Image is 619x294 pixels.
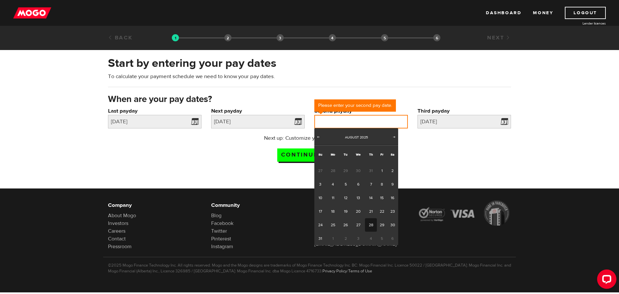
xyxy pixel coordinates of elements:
a: Prev [315,134,321,141]
a: 21 [365,205,377,218]
a: 15 [377,191,387,205]
a: Twitter [211,228,227,234]
span: Tuesday [344,152,348,157]
span: 27 [314,164,326,177]
a: 8 [377,177,387,191]
label: Third payday [418,107,511,115]
a: 4 [326,177,339,191]
a: 30 [387,218,398,232]
a: 25 [326,218,339,232]
a: 31 [314,232,326,245]
h6: Company [108,201,201,209]
a: Lender licences [557,21,606,26]
h3: When are your pay dates? [108,94,511,105]
p: Next up: Customize your loan options. [246,134,374,142]
a: 2 [387,164,398,177]
a: 22 [377,205,387,218]
a: Terms of Use [348,269,372,274]
a: 17 [314,205,326,218]
img: legal-icons-92a2ffecb4d32d839781d1b4e4802d7b.png [418,200,511,226]
span: 3 [352,232,365,245]
a: Next [391,134,398,141]
label: Next payday [211,107,305,115]
span: 28 [326,164,339,177]
p: ©2025 Mogo Finance Technology Inc. All rights reserved. Mogo and the Mogo designs are trademarks ... [108,262,511,274]
img: mogo_logo-11ee424be714fa7cbb0f0f49df9e16ec.png [13,7,51,19]
span: 4 [365,232,377,245]
a: About Mogo [108,212,136,219]
span: Saturday [391,152,394,157]
a: Money [533,7,553,19]
span: 2 [339,232,351,245]
a: 5 [339,177,351,191]
a: 3 [314,177,326,191]
a: 10 [314,191,326,205]
a: Careers [108,228,125,234]
a: Investors [108,220,128,227]
a: 1 [377,164,387,177]
a: Privacy Policy [322,269,347,274]
a: 26 [339,218,351,232]
a: 12 [339,191,351,205]
span: Sunday [319,152,322,157]
a: 23 [387,205,398,218]
span: 31 [365,164,377,177]
span: 1 [326,232,339,245]
a: Next [487,34,511,41]
label: Last payday [108,107,201,115]
a: Blog [211,212,221,219]
span: 2025 [360,135,368,140]
a: Pressroom [108,243,132,250]
a: 14 [365,191,377,205]
input: Continue now [277,148,342,162]
span: Friday [380,152,383,157]
a: Instagram [211,243,233,250]
div: Please enter your second pay date. [314,99,396,112]
h6: Community [211,201,305,209]
a: 24 [314,218,326,232]
a: 27 [352,218,365,232]
p: To calculate your payment schedule we need to know your pay dates. [108,73,511,80]
a: Facebook [211,220,233,227]
a: Back [108,34,133,41]
span: August [345,135,359,140]
span: Thursday [369,152,373,157]
a: Dashboard [486,7,521,19]
span: 30 [352,164,365,177]
iframe: LiveChat chat widget [592,267,619,294]
span: Monday [331,152,335,157]
a: 9 [387,177,398,191]
span: Next [392,134,397,139]
a: 13 [352,191,365,205]
a: 28 [365,218,377,232]
a: 19 [339,205,351,218]
img: transparent-188c492fd9eaac0f573672f40bb141c2.gif [172,34,179,41]
a: 18 [326,205,339,218]
h2: Start by entering your pay dates [108,56,511,70]
a: 7 [365,177,377,191]
a: 29 [377,218,387,232]
a: Contact [108,236,126,242]
span: 29 [339,164,351,177]
span: Wednesday [356,152,360,157]
a: Pinterest [211,236,231,242]
a: Logout [565,7,606,19]
span: 6 [387,232,398,245]
span: Prev [316,134,321,139]
span: 5 [377,232,387,245]
a: 6 [352,177,365,191]
a: 16 [387,191,398,205]
a: 11 [326,191,339,205]
a: 20 [352,205,365,218]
